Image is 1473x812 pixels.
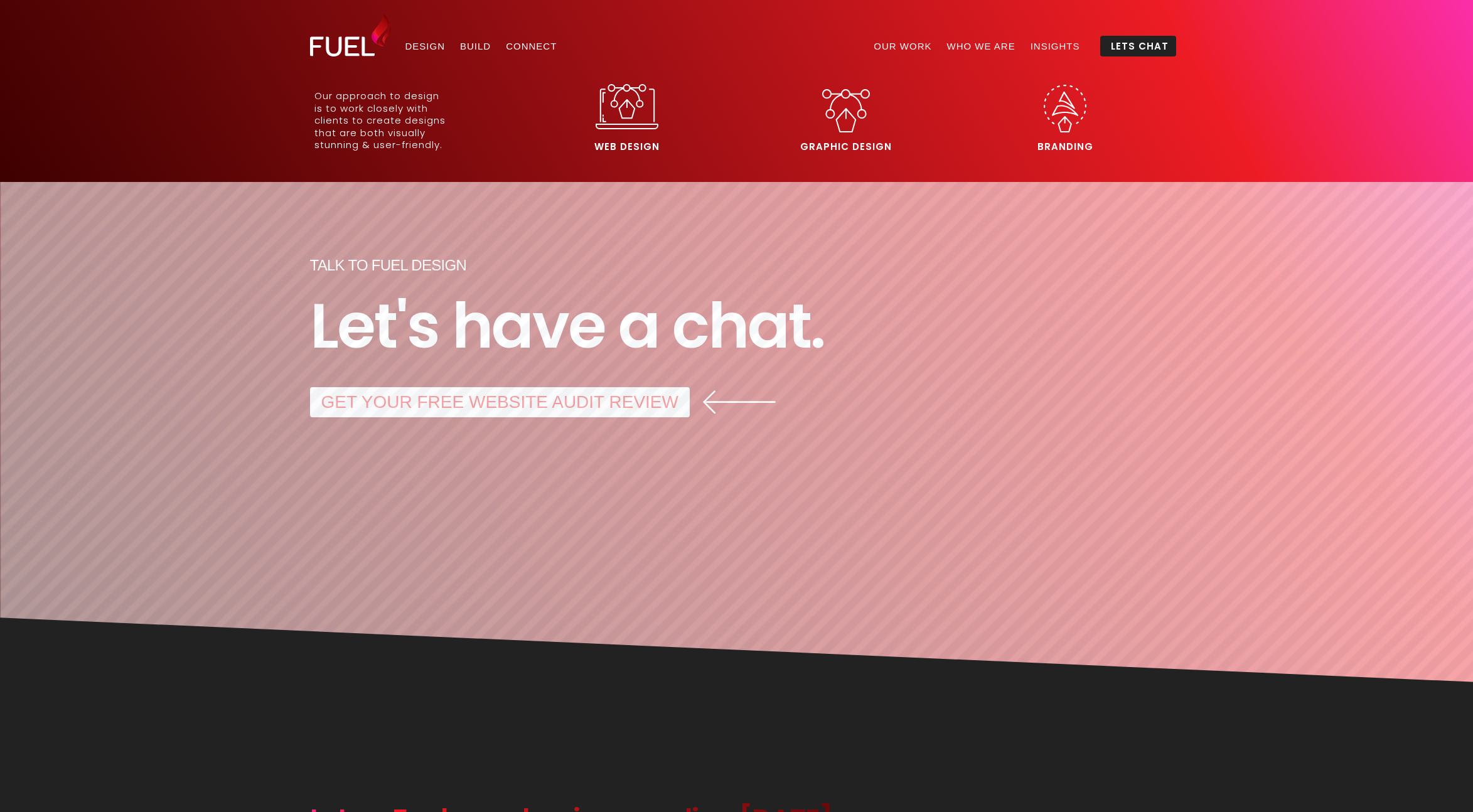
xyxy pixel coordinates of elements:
a: Connect [498,36,564,56]
img: Fuel Design Ltd - Website design and development company in North Shore, Auckland [310,13,392,56]
a: Our Work [866,36,939,56]
a: Design [398,36,453,56]
a: Insights [1023,36,1088,56]
a: Our approach to designis to work closely withclients to create designsthat are both visuallystunn... [305,80,512,156]
a: Lets Chat [1103,36,1176,56]
a: Graphic Design [743,80,950,156]
a: Who We Are [939,36,1022,56]
a: Branding [962,80,1169,156]
p: Our approach to design is to work closely with clients to create designs that are both visually s... [314,90,446,151]
a: Build [453,36,498,56]
a: Web Design [524,80,731,156]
